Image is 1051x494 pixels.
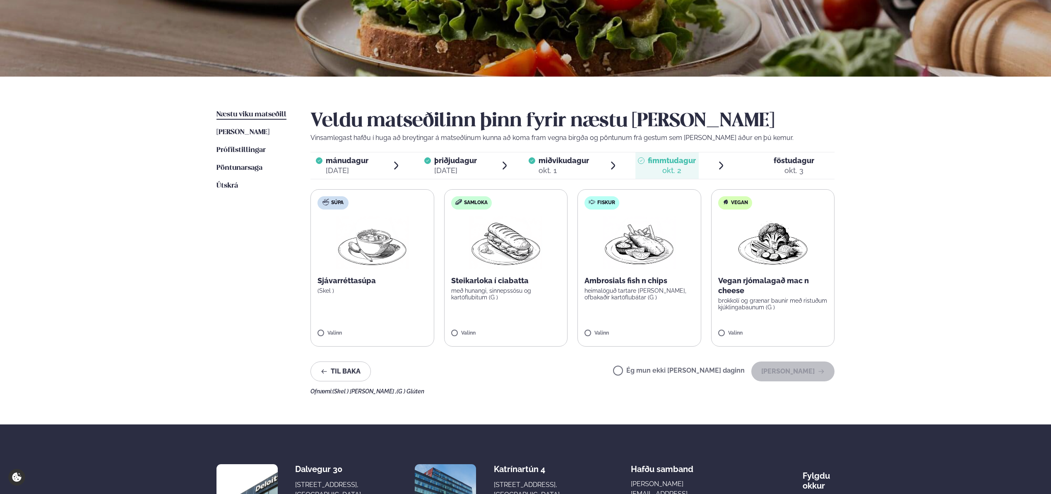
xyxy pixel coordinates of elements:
a: [PERSON_NAME] [216,128,269,137]
span: Fiskur [597,200,615,206]
img: Vegan.png [736,216,809,269]
span: Vegan [731,200,748,206]
span: Pöntunarsaga [216,164,262,171]
span: miðvikudagur [539,156,589,165]
a: Prófílstillingar [216,145,266,155]
span: föstudagur [774,156,814,165]
p: Vegan rjómalagað mac n cheese [718,276,828,296]
span: (G ) Glúten [397,388,424,395]
p: Steikarloka í ciabatta [451,276,561,286]
span: fimmtudagur [648,156,696,165]
p: (Skel ) [317,287,427,294]
a: Næstu viku matseðill [216,110,286,120]
div: okt. 1 [539,166,589,176]
a: Cookie settings [8,469,25,486]
a: Útskrá [216,181,238,191]
h2: Veldu matseðilinn þinn fyrir næstu [PERSON_NAME] [310,110,835,133]
span: mánudagur [326,156,368,165]
span: Prófílstillingar [216,147,266,154]
button: Til baka [310,361,371,381]
span: Næstu viku matseðill [216,111,286,118]
img: soup.svg [322,199,329,205]
div: okt. 3 [774,166,814,176]
a: Pöntunarsaga [216,163,262,173]
p: Vinsamlegast hafðu í huga að breytingar á matseðlinum kunna að koma fram vegna birgða og pöntunum... [310,133,835,143]
button: [PERSON_NAME] [751,361,835,381]
span: [PERSON_NAME] [216,129,269,136]
span: þriðjudagur [434,156,477,165]
img: sandwich-new-16px.svg [455,199,462,205]
span: Súpa [331,200,344,206]
div: [DATE] [434,166,477,176]
div: Katrínartún 4 [494,464,560,474]
p: heimalöguð tartare [PERSON_NAME], ofbakaðir kartöflubátar (G ) [584,287,694,301]
img: Panini.png [469,216,542,269]
div: Fylgdu okkur [803,464,835,491]
img: Vegan.svg [722,199,729,205]
p: með hunangi, sinnepssósu og kartöflubitum (G ) [451,287,561,301]
span: Samloka [464,200,488,206]
p: brokkolí og grænar baunir með ristuðum kjúklingabaunum (G ) [718,297,828,311]
div: [DATE] [326,166,368,176]
span: Hafðu samband [631,458,693,474]
p: Sjávarréttasúpa [317,276,427,286]
img: fish.svg [589,199,595,205]
div: okt. 2 [648,166,696,176]
img: Fish-Chips.png [603,216,676,269]
div: Ofnæmi: [310,388,835,395]
span: Útskrá [216,182,238,189]
img: Soup.png [336,216,409,269]
span: (Skel ) [PERSON_NAME] , [332,388,397,395]
p: Ambrosials fish n chips [584,276,694,286]
div: Dalvegur 30 [295,464,361,474]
